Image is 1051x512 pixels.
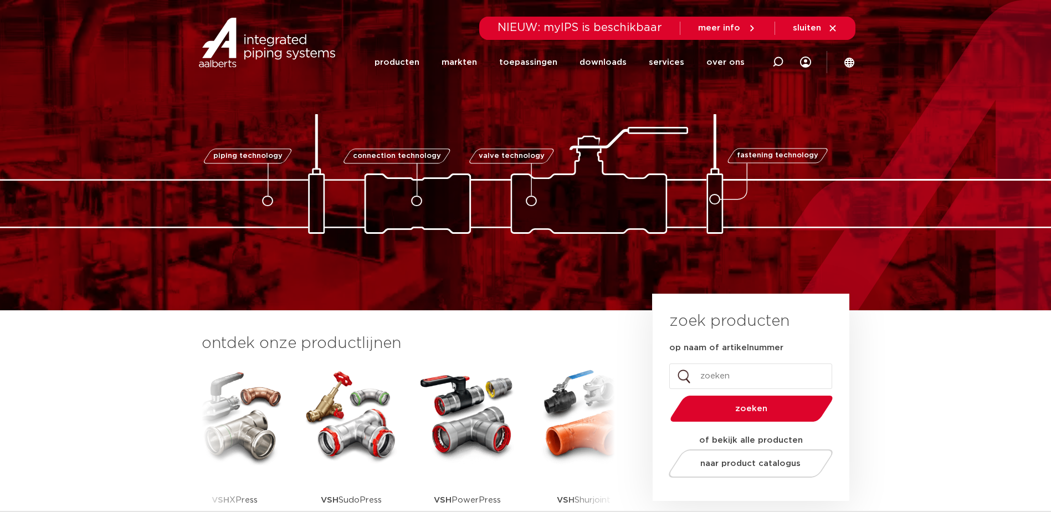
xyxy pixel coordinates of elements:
a: meer info [698,23,757,33]
strong: VSH [212,496,229,504]
span: valve technology [479,152,545,160]
span: piping technology [213,152,283,160]
span: sluiten [793,24,821,32]
a: over ons [706,40,745,85]
a: sluiten [793,23,838,33]
a: toepassingen [499,40,557,85]
button: zoeken [665,395,837,423]
a: downloads [580,40,627,85]
a: markten [442,40,477,85]
input: zoeken [669,363,832,389]
span: connection technology [352,152,440,160]
h3: zoek producten [669,310,789,332]
strong: VSH [321,496,339,504]
strong: VSH [434,496,452,504]
strong: VSH [557,496,575,504]
a: naar product catalogus [665,449,835,478]
span: zoeken [699,405,804,413]
div: my IPS [800,40,811,85]
span: meer info [698,24,740,32]
strong: of bekijk alle producten [699,436,803,444]
h3: ontdek onze productlijnen [202,332,615,355]
label: op naam of artikelnummer [669,342,783,354]
a: services [649,40,684,85]
a: producten [375,40,419,85]
span: naar product catalogus [700,459,801,468]
span: NIEUW: myIPS is beschikbaar [498,22,662,33]
span: fastening technology [737,152,818,160]
nav: Menu [375,40,745,85]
